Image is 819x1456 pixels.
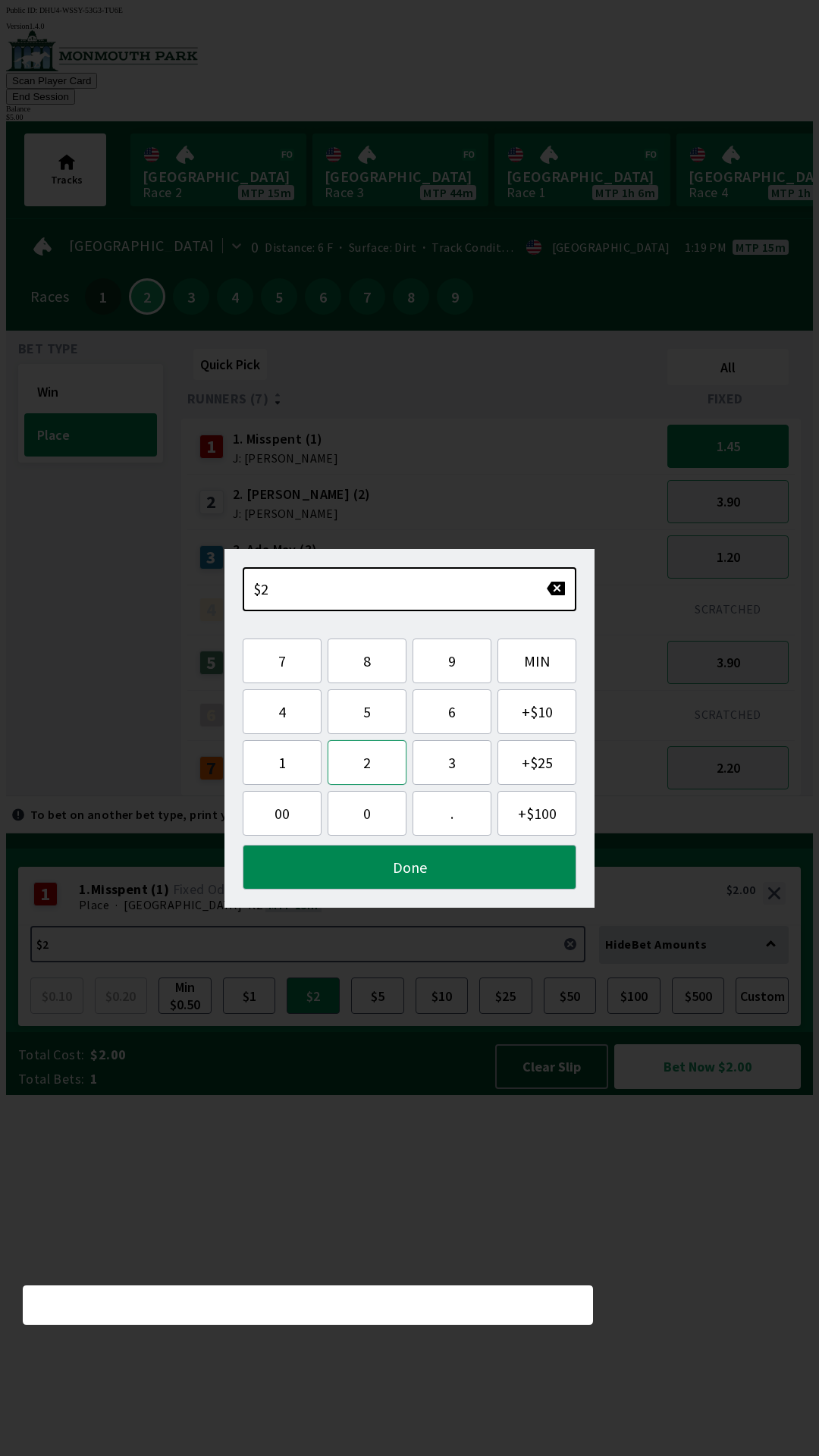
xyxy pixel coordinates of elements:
[243,845,576,890] button: Done
[510,753,563,772] span: + $25
[243,639,322,683] button: 7
[256,702,309,721] span: 4
[256,858,563,877] span: Done
[328,740,406,785] button: 2
[340,651,394,670] span: 8
[328,639,406,683] button: 8
[413,791,491,836] button: .
[256,804,309,823] span: 00
[243,740,322,785] button: 1
[413,740,491,785] button: 3
[340,804,394,823] span: 0
[425,651,479,670] span: 9
[340,702,394,721] span: 5
[510,702,563,721] span: + $10
[425,804,479,823] span: .
[328,689,406,734] button: 5
[243,791,322,836] button: 00
[497,639,576,683] button: MIN
[510,804,563,823] span: + $100
[413,639,491,683] button: 9
[510,651,563,670] span: MIN
[253,579,269,598] span: $2
[413,689,491,734] button: 6
[497,740,576,785] button: +$25
[256,651,309,670] span: 7
[497,689,576,734] button: +$10
[256,753,309,772] span: 1
[425,753,479,772] span: 3
[425,702,479,721] span: 6
[328,791,406,836] button: 0
[497,791,576,836] button: +$100
[243,689,322,734] button: 4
